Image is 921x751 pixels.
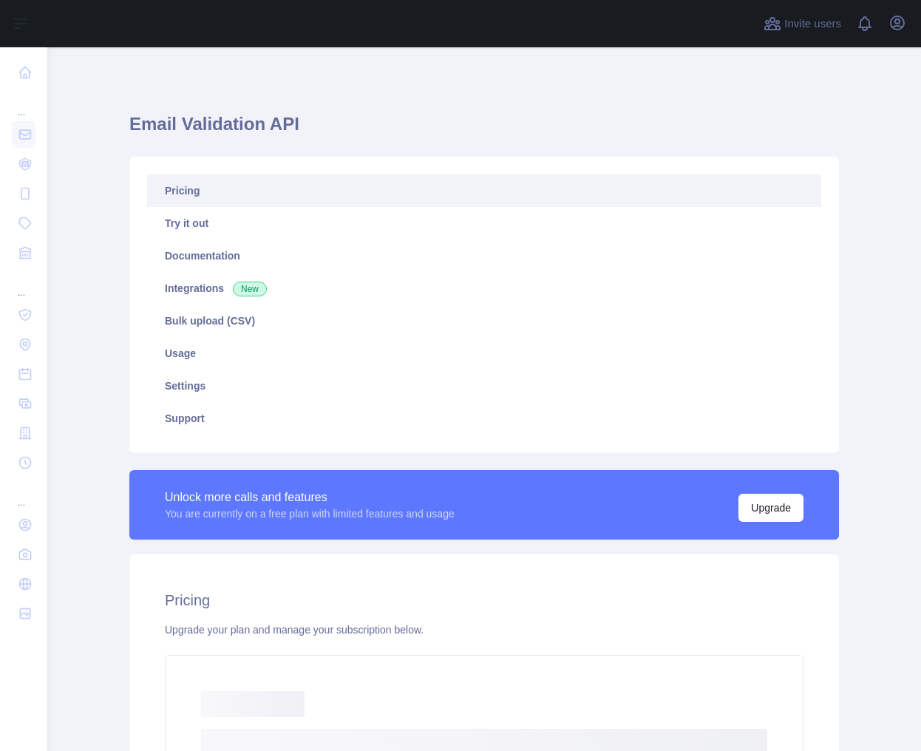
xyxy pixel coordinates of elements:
h1: Email Validation API [129,112,839,148]
a: Integrations New [147,272,821,305]
div: ... [12,269,35,299]
a: Documentation [147,239,821,272]
div: ... [12,89,35,118]
div: You are currently on a free plan with limited features and usage [165,506,455,521]
button: Upgrade [738,494,803,522]
button: Invite users [761,12,844,35]
span: New [233,282,267,296]
span: Invite users [784,16,841,33]
div: ... [12,479,35,509]
a: Bulk upload (CSV) [147,305,821,337]
a: Pricing [147,174,821,207]
a: Support [147,402,821,435]
div: Unlock more calls and features [165,489,455,506]
div: Upgrade your plan and manage your subscription below. [165,622,803,637]
h2: Pricing [165,590,803,611]
a: Try it out [147,207,821,239]
a: Usage [147,337,821,370]
a: Settings [147,370,821,402]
